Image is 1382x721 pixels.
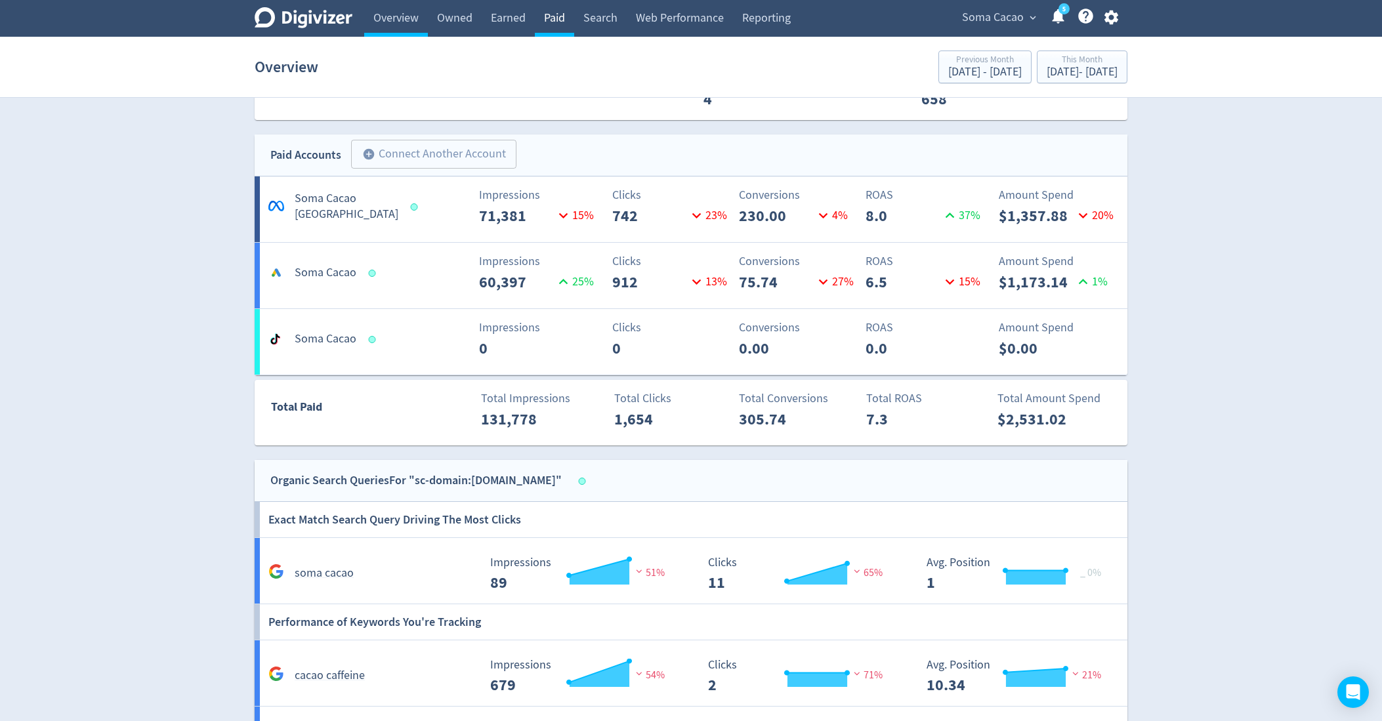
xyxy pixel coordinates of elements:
[369,336,380,343] span: Data last synced: 5 Sep 2025, 12:01pm (AEST)
[1047,66,1118,78] div: [DATE] - [DATE]
[369,270,380,277] span: Data last synced: 4 Sep 2025, 4:01pm (AEST)
[268,666,284,682] svg: Google Analytics
[255,398,400,422] div: Total Paid
[850,669,883,682] span: 71%
[920,556,1117,591] svg: Avg. Position 1
[866,253,984,270] p: ROAS
[479,337,555,360] p: 0
[688,273,727,291] p: 13 %
[1047,55,1118,66] div: This Month
[866,186,984,204] p: ROAS
[612,270,688,294] p: 912
[997,390,1116,407] p: Total Amount Spend
[1069,669,1082,678] img: negative-performance.svg
[938,51,1032,83] button: Previous Month[DATE] - [DATE]
[484,659,681,693] svg: Impressions 679
[255,309,1127,375] a: Soma CacaoImpressions0Clicks0Conversions0.00ROAS0.0Amount Spend$0.00
[1058,3,1070,14] a: 5
[268,502,521,537] h6: Exact Match Search Query Driving The Most Clicks
[479,319,598,337] p: Impressions
[999,270,1074,294] p: $1,173.14
[255,538,1127,604] a: soma cacao Impressions 89 Impressions 89 51% Clicks 11 Clicks 11 65% Avg. Position 1 Avg. Positio...
[703,87,779,111] p: 4
[999,319,1118,337] p: Amount Spend
[1074,207,1114,224] p: 20 %
[579,478,590,485] span: Data last synced: 5 Sep 2025, 10:02am (AEST)
[612,204,688,228] p: 742
[1337,676,1369,708] div: Open Intercom Messenger
[479,253,598,270] p: Impressions
[362,148,375,161] span: add_circle
[739,186,858,204] p: Conversions
[962,7,1024,28] span: Soma Cacao
[479,204,555,228] p: 71,381
[948,55,1022,66] div: Previous Month
[295,668,365,684] h5: cacao caffeine
[481,407,556,431] p: 131,778
[999,186,1118,204] p: Amount Spend
[739,319,858,337] p: Conversions
[255,176,1127,242] a: *Soma Cacao [GEOGRAPHIC_DATA]Impressions71,38115%Clicks74223%Conversions230.004%ROAS8.037%Amount ...
[351,140,516,169] button: Connect Another Account
[957,7,1039,28] button: Soma Cacao
[633,669,646,678] img: negative-performance.svg
[612,253,731,270] p: Clicks
[295,265,356,281] h5: Soma Cacao
[866,390,985,407] p: Total ROAS
[850,566,864,576] img: negative-performance.svg
[612,186,731,204] p: Clicks
[479,270,555,294] p: 60,397
[268,604,481,640] h6: Performance of Keywords You're Tracking
[866,204,941,228] p: 8.0
[633,669,665,682] span: 54%
[1027,12,1039,24] span: expand_more
[255,243,1127,308] a: Soma CacaoImpressions60,39725%Clicks91213%Conversions75.7427%ROAS6.515%Amount Spend$1,173.141%
[866,337,941,360] p: 0.0
[612,337,688,360] p: 0
[614,407,690,431] p: 1,654
[999,253,1118,270] p: Amount Spend
[941,207,980,224] p: 37 %
[739,204,814,228] p: 230.00
[614,390,733,407] p: Total Clicks
[739,253,858,270] p: Conversions
[1037,51,1127,83] button: This Month[DATE]- [DATE]
[866,270,941,294] p: 6.5
[479,186,598,204] p: Impressions
[688,207,727,224] p: 23 %
[739,337,814,360] p: 0.00
[941,273,980,291] p: 15 %
[295,566,354,581] h5: soma cacao
[270,471,562,490] div: Organic Search Queries For "sc-domain:[DOMAIN_NAME]"
[341,142,516,169] a: Connect Another Account
[739,270,814,294] p: 75.74
[1074,273,1108,291] p: 1 %
[295,191,398,222] h5: Soma Cacao [GEOGRAPHIC_DATA]
[255,46,318,88] h1: Overview
[701,556,898,591] svg: Clicks 11
[999,337,1074,360] p: $0.00
[633,566,665,579] span: 51%
[255,640,1127,707] a: cacao caffeine Impressions 679 Impressions 679 54% Clicks 2 Clicks 2 71% Avg. Position 10.34 Avg....
[999,204,1074,228] p: $1,357.88
[739,390,858,407] p: Total Conversions
[948,66,1022,78] div: [DATE] - [DATE]
[1069,669,1101,682] span: 21%
[739,407,814,431] p: 305.74
[814,273,854,291] p: 27 %
[612,319,731,337] p: Clicks
[268,564,284,579] svg: Google Analytics
[850,566,883,579] span: 65%
[920,659,1117,693] svg: Avg. Position 10.34
[270,146,341,165] div: Paid Accounts
[701,659,898,693] svg: Clicks 2
[921,87,997,111] p: 658
[633,566,646,576] img: negative-performance.svg
[866,319,984,337] p: ROAS
[850,669,864,678] img: negative-performance.svg
[866,407,942,431] p: 7.3
[411,203,422,211] span: Data last synced: 4 Sep 2025, 5:01pm (AEST)
[1062,5,1066,14] text: 5
[1080,566,1101,579] span: _ 0%
[484,556,681,591] svg: Impressions 89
